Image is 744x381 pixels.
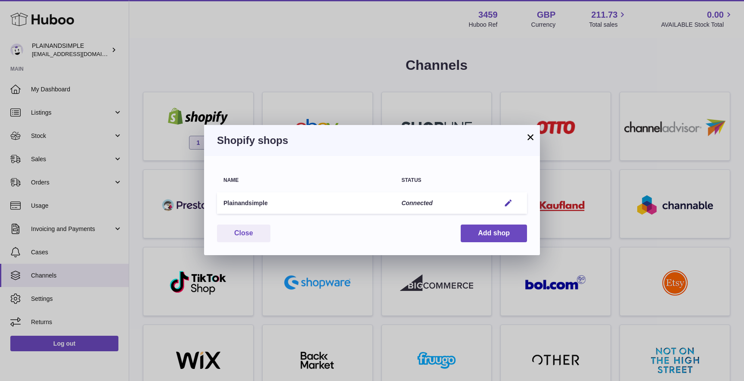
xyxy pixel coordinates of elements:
[395,192,494,214] td: Connected
[217,134,527,147] h3: Shopify shops
[223,178,388,183] div: Name
[401,178,487,183] div: Status
[217,192,395,214] td: Plainandsimple
[217,225,270,242] button: Close
[461,225,527,242] button: Add shop
[525,132,536,142] button: ×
